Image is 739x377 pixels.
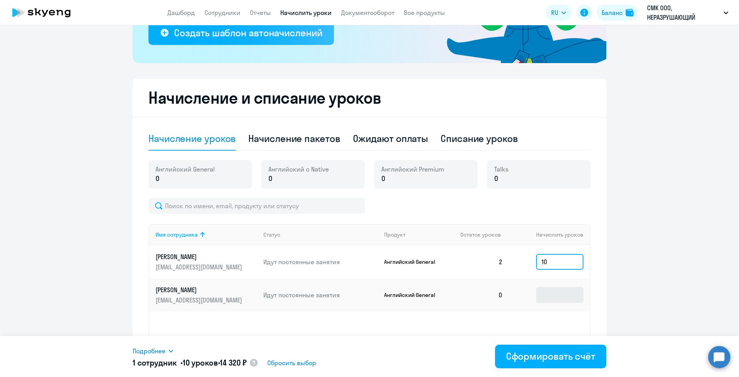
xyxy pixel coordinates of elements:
[156,231,257,238] div: Имя сотрудника
[494,165,508,174] span: Talks
[156,174,159,184] span: 0
[156,286,257,304] a: [PERSON_NAME][EMAIL_ADDRESS][DOMAIN_NAME]
[263,258,378,266] p: Идут постоянные занятия
[268,165,329,174] span: Английский с Native
[156,252,257,271] a: [PERSON_NAME][EMAIL_ADDRESS][DOMAIN_NAME]
[494,174,498,184] span: 0
[148,21,334,45] button: Создать шаблон автоначислений
[353,132,428,145] div: Ожидают оплаты
[267,358,316,368] span: Сбросить выбор
[156,252,244,261] p: [PERSON_NAME]
[167,9,195,17] a: Дашборд
[384,258,443,265] p: Английский General
[148,88,591,107] h2: Начисление и списание уроков
[460,231,509,238] div: Остаток уроков
[156,165,215,174] span: Английский General
[341,9,394,17] a: Документооборот
[268,174,272,184] span: 0
[647,3,720,22] p: СМК ООО, НЕРАЗРУШАЮЩИЙ КОНТРОЛЬ, ООО
[204,9,240,17] a: Сотрудники
[381,165,444,174] span: Английский Premium
[148,198,365,214] input: Поиск по имени, email, продукту или статусу
[183,358,218,368] span: 10 уроков
[495,345,606,368] button: Сформировать счёт
[597,5,638,21] button: Балансbalance
[156,296,244,304] p: [EMAIL_ADDRESS][DOMAIN_NAME]
[248,132,340,145] div: Начисление пакетов
[133,357,247,368] h5: 1 сотрудник • •
[404,9,445,17] a: Все продукты
[546,5,572,21] button: RU
[280,9,332,17] a: Начислить уроки
[263,291,378,299] p: Идут постоянные занятия
[263,231,378,238] div: Статус
[643,3,732,22] button: СМК ООО, НЕРАЗРУШАЮЩИЙ КОНТРОЛЬ, ООО
[509,224,590,245] th: Начислить уроков
[551,8,558,17] span: RU
[506,350,595,362] div: Сформировать счёт
[454,278,509,312] td: 0
[250,9,271,17] a: Отчеты
[220,358,247,368] span: 14 320 ₽
[263,231,280,238] div: Статус
[156,286,244,294] p: [PERSON_NAME]
[454,245,509,278] td: 2
[441,132,518,145] div: Списание уроков
[384,231,454,238] div: Продукт
[626,9,634,17] img: balance
[602,8,623,17] div: Баланс
[381,174,385,184] span: 0
[460,231,501,238] span: Остаток уроков
[156,263,244,271] p: [EMAIL_ADDRESS][DOMAIN_NAME]
[384,231,405,238] div: Продукт
[156,231,198,238] div: Имя сотрудника
[148,132,236,145] div: Начисление уроков
[133,346,165,356] span: Подробнее
[174,26,322,39] div: Создать шаблон автоначислений
[384,291,443,299] p: Английский General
